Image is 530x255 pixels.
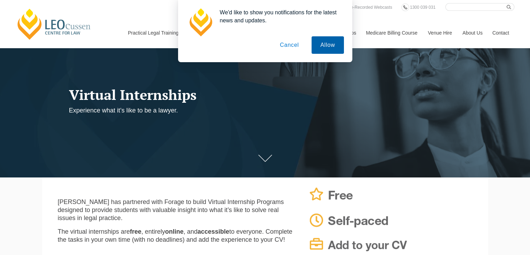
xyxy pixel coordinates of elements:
strong: accessible [198,228,229,235]
p: [PERSON_NAME] has partnered with Forage to build Virtual Internship Programs designed to provide ... [58,198,295,223]
p: The virtual internships are , entirely , and to everyone. Complete the tasks in your own time (wi... [58,228,295,244]
h1: Virtual Internships [69,87,344,102]
button: Cancel [271,36,308,54]
div: We'd like to show you notifications for the latest news and updates. [214,8,344,24]
button: Allow [312,36,344,54]
strong: online [165,228,184,235]
strong: free [130,228,141,235]
img: notification icon [186,8,214,36]
p: Experience what it’s like to be a lawyer. [69,107,344,115]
